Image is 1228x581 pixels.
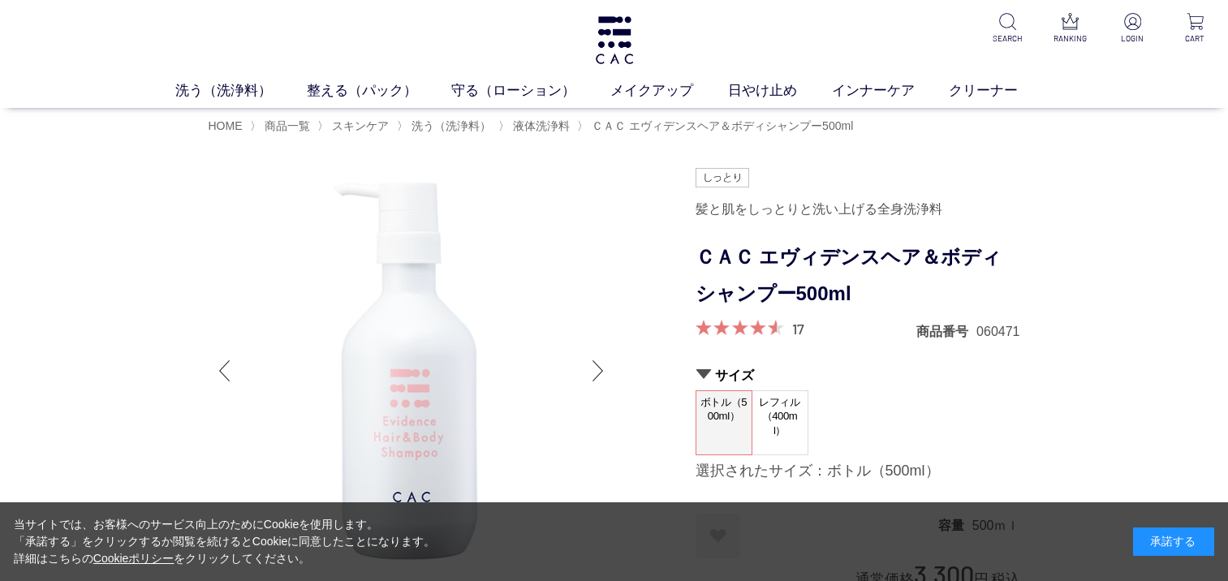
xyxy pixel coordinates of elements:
[1050,13,1090,45] a: RANKING
[610,80,728,101] a: メイクアップ
[696,367,1020,384] h2: サイズ
[728,80,832,101] a: 日やけ止め
[1050,32,1090,45] p: RANKING
[498,118,574,134] li: 〉
[949,80,1053,101] a: クリーナー
[916,323,976,340] dt: 商品番号
[696,462,1020,481] div: 選択されたサイズ：ボトル（500ml）
[1175,32,1215,45] p: CART
[1113,13,1153,45] a: LOGIN
[510,119,570,132] a: 液体洗浄料
[250,118,314,134] li: 〉
[175,80,307,101] a: 洗う（洗浄料）
[265,119,310,132] span: 商品一覧
[408,119,491,132] a: 洗う（洗浄料）
[332,119,389,132] span: スキンケア
[14,516,436,567] div: 当サイトでは、お客様へのサービス向上のためにCookieを使用します。 「承諾する」をクリックするか閲覧を続けるとCookieに同意したことになります。 詳細はこちらの をクリックしてください。
[696,239,1020,312] h1: ＣＡＣ エヴィデンスヘア＆ボディシャンプー500ml
[696,196,1020,223] div: 髪と肌をしっとりと洗い上げる全身洗浄料
[593,16,636,64] img: logo
[397,118,495,134] li: 〉
[752,391,808,442] span: レフィル（400ml）
[832,80,950,101] a: インナーケア
[588,119,853,132] a: ＣＡＣ エヴィデンスヘア＆ボディシャンプー500ml
[792,320,804,338] a: 17
[261,119,310,132] a: 商品一覧
[411,119,491,132] span: 洗う（洗浄料）
[976,323,1019,340] dd: 060471
[696,168,749,187] img: しっとり
[696,391,752,437] span: ボトル（500ml）
[1113,32,1153,45] p: LOGIN
[988,32,1028,45] p: SEARCH
[307,80,452,101] a: 整える（パック）
[1175,13,1215,45] a: CART
[93,552,175,565] a: Cookieポリシー
[988,13,1028,45] a: SEARCH
[329,119,389,132] a: スキンケア
[317,118,393,134] li: 〉
[513,119,570,132] span: 液体洗浄料
[209,119,243,132] a: HOME
[451,80,610,101] a: 守る（ローション）
[592,119,853,132] span: ＣＡＣ エヴィデンスヘア＆ボディシャンプー500ml
[577,118,857,134] li: 〉
[1133,527,1214,556] div: 承諾する
[209,168,614,574] img: ＣＡＣ エヴィデンスヘア＆ボディシャンプー500ml ボトル（500ml）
